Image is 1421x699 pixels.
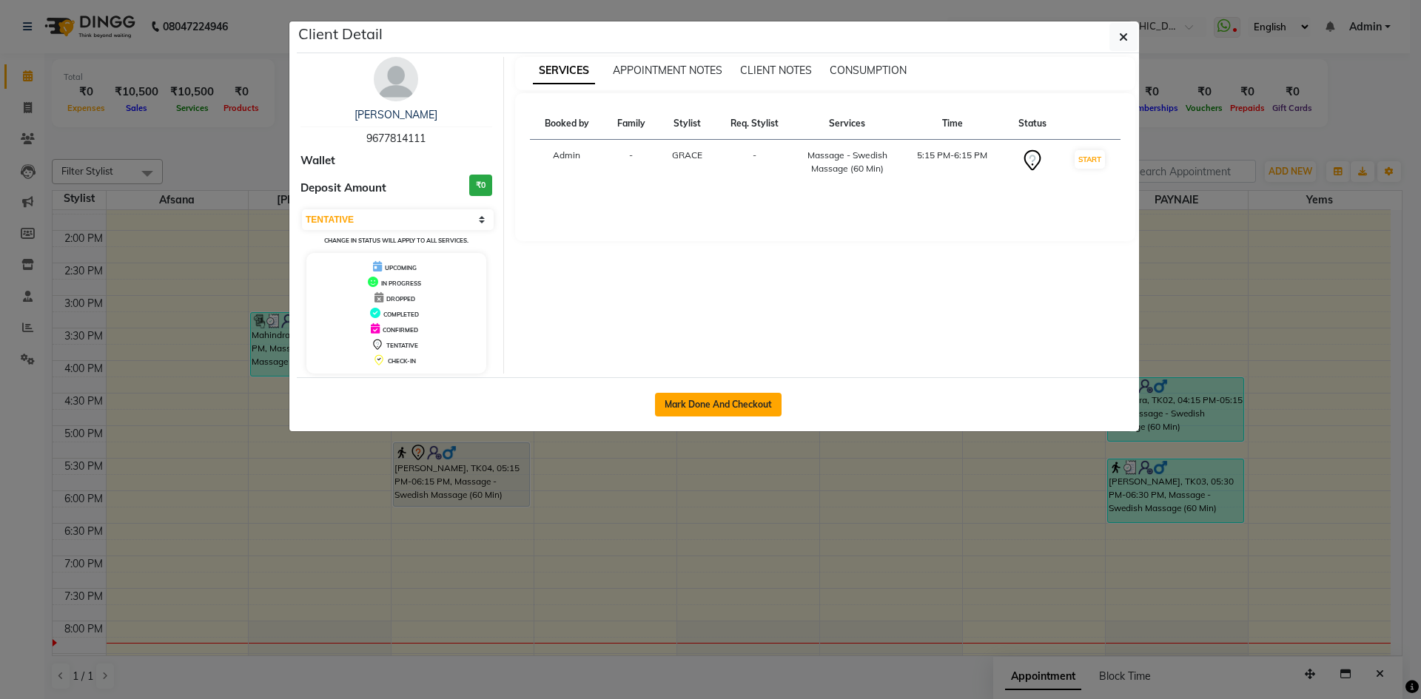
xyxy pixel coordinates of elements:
button: START [1075,150,1105,169]
span: APPOINTMENT NOTES [613,64,722,77]
img: avatar [374,57,418,101]
span: GRACE [672,149,702,161]
span: COMPLETED [383,311,419,318]
h5: Client Detail [298,23,383,45]
th: Services [794,108,900,140]
span: TENTATIVE [386,342,418,349]
button: Mark Done And Checkout [655,393,782,416]
span: Wallet [300,152,335,169]
span: 9677814111 [366,132,426,145]
td: Admin [530,140,604,185]
span: CLIENT NOTES [740,64,812,77]
span: SERVICES [533,58,595,84]
span: UPCOMING [385,264,417,271]
span: CONFIRMED [383,326,418,334]
td: - [716,140,794,185]
span: Deposit Amount [300,180,386,197]
th: Time [900,108,1005,140]
span: DROPPED [386,295,415,303]
th: Stylist [659,108,716,140]
th: Booked by [530,108,604,140]
a: [PERSON_NAME] [355,108,437,121]
span: CONSUMPTION [830,64,907,77]
th: Family [604,108,659,140]
small: Change in status will apply to all services. [324,237,468,244]
th: Req. Stylist [716,108,794,140]
span: IN PROGRESS [381,280,421,287]
span: CHECK-IN [388,357,416,365]
th: Status [1005,108,1060,140]
h3: ₹0 [469,175,492,196]
td: - [604,140,659,185]
div: Massage - Swedish Massage (60 Min) [803,149,891,175]
td: 5:15 PM-6:15 PM [900,140,1005,185]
